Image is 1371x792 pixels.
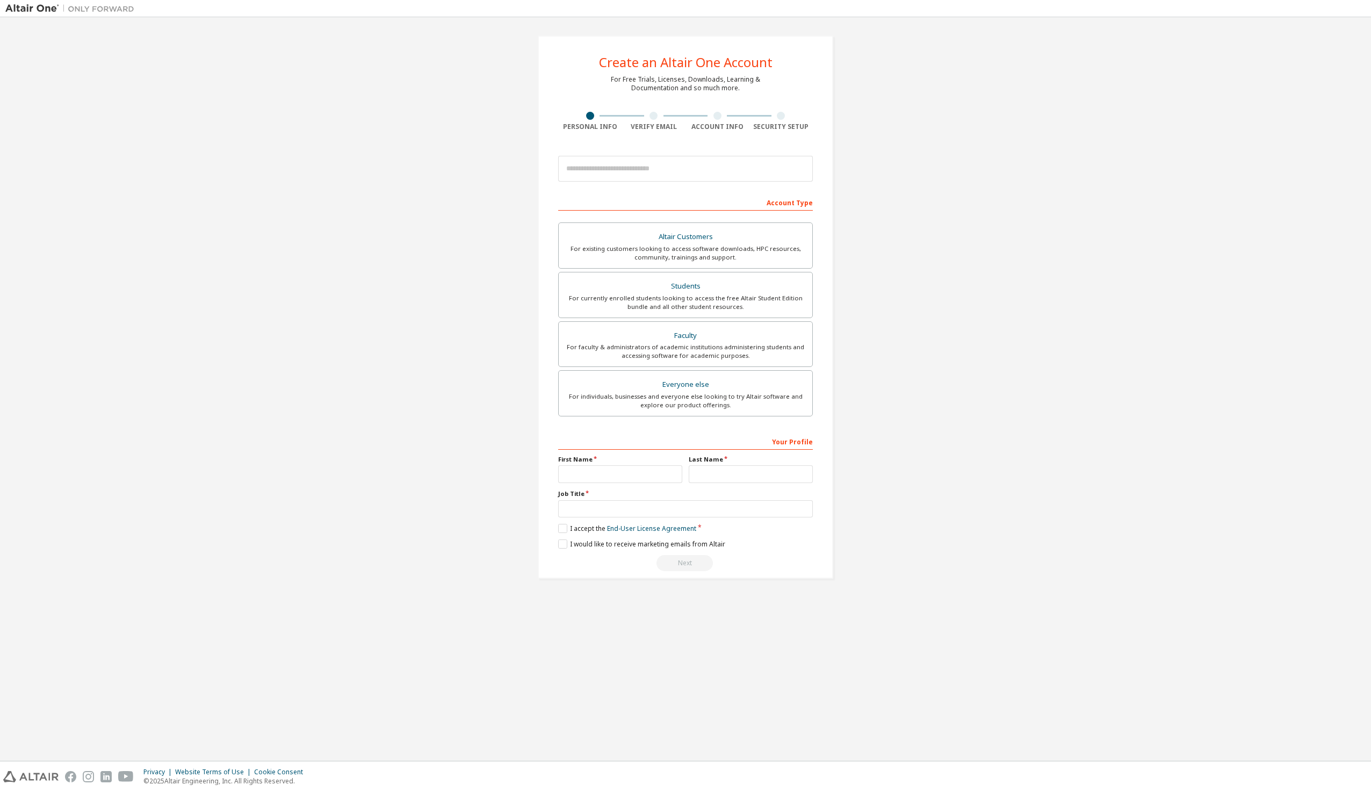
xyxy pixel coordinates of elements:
div: Account Info [685,123,749,131]
p: © 2025 Altair Engineering, Inc. All Rights Reserved. [143,776,309,786]
img: instagram.svg [83,771,94,782]
div: Website Terms of Use [175,768,254,776]
a: End-User License Agreement [607,524,696,533]
div: Altair Customers [565,229,806,244]
label: I would like to receive marketing emails from Altair [558,539,725,549]
div: For faculty & administrators of academic institutions administering students and accessing softwa... [565,343,806,360]
div: Verify Email [622,123,686,131]
div: For Free Trials, Licenses, Downloads, Learning & Documentation and so much more. [611,75,760,92]
img: altair_logo.svg [3,771,59,782]
div: Your Profile [558,433,813,450]
div: Faculty [565,328,806,343]
div: Personal Info [558,123,622,131]
div: Students [565,279,806,294]
div: Privacy [143,768,175,776]
div: Everyone else [565,377,806,392]
div: Security Setup [749,123,813,131]
div: Cookie Consent [254,768,309,776]
div: For existing customers looking to access software downloads, HPC resources, community, trainings ... [565,244,806,262]
div: For individuals, businesses and everyone else looking to try Altair software and explore our prod... [565,392,806,409]
div: Account Type [558,193,813,211]
label: Job Title [558,489,813,498]
img: Altair One [5,3,140,14]
div: For currently enrolled students looking to access the free Altair Student Edition bundle and all ... [565,294,806,311]
div: Read and acccept EULA to continue [558,555,813,571]
label: Last Name [689,455,813,464]
label: First Name [558,455,682,464]
div: Create an Altair One Account [599,56,773,69]
img: youtube.svg [118,771,134,782]
img: facebook.svg [65,771,76,782]
img: linkedin.svg [100,771,112,782]
label: I accept the [558,524,696,533]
